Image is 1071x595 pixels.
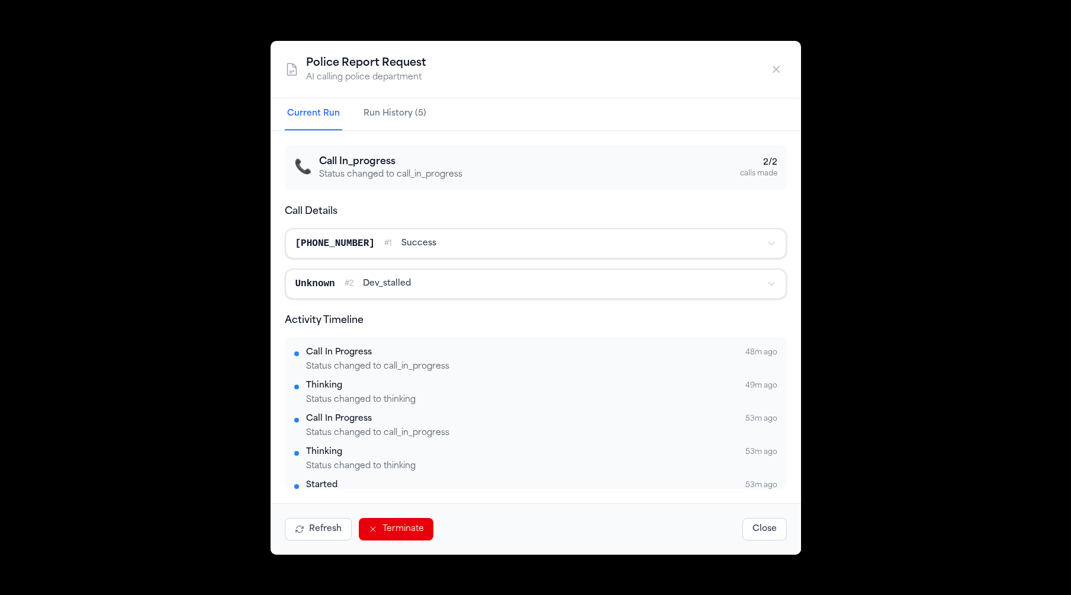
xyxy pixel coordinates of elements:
h4: Activity Timeline [285,314,787,328]
button: Current Run [285,98,342,130]
button: Terminate [359,518,433,540]
span: 📞 [294,158,312,177]
div: [PHONE_NUMBER] [295,236,375,251]
h3: Call In_progress [319,155,462,169]
div: Started [306,479,337,491]
span: 53m ago [745,447,777,457]
h4: Call Details [285,204,787,219]
div: Status changed to thinking [306,394,777,406]
div: 2 / 2 [740,157,777,169]
div: Thinking [306,446,342,458]
span: 53m ago [745,414,777,424]
button: Close [742,518,787,540]
span: 48m ago [745,348,777,357]
span: # 1 [384,239,392,248]
span: dev_stalled [363,278,411,290]
span: # 2 [345,279,353,289]
p: AI calling police department [306,72,426,84]
button: Refresh [285,518,352,540]
div: Unknown [295,277,335,291]
span: 53m ago [745,481,777,490]
button: [PHONE_NUMBER]#1success [286,229,786,258]
button: Run History (5) [361,98,429,130]
p: Status changed to call_in_progress [319,169,462,181]
div: Status changed to thinking [306,460,777,472]
div: Thinking [306,380,342,392]
span: 49m ago [745,381,777,391]
div: Call In Progress [306,347,372,359]
div: Status changed to call_in_progress [306,427,777,439]
div: calls made [740,169,777,178]
h2: Police Report Request [306,55,426,72]
span: success [401,238,436,249]
div: Status changed to call_in_progress [306,361,777,373]
button: Unknown#2dev_stalled [286,270,786,298]
div: Call In Progress [306,413,372,425]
